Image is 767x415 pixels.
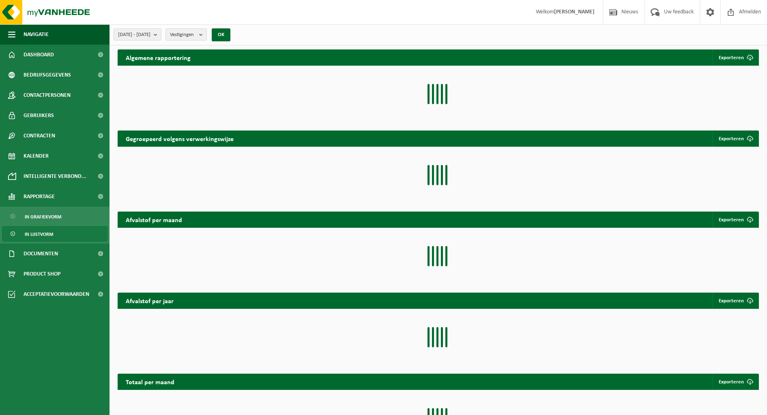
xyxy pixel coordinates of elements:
a: Exporteren [712,212,758,228]
span: Rapportage [24,186,55,207]
span: In grafiekvorm [25,209,61,225]
span: Dashboard [24,45,54,65]
span: Contracten [24,126,55,146]
button: Exporteren [712,49,758,66]
span: In lijstvorm [25,227,53,242]
a: Exporteren [712,130,758,147]
span: Gebruikers [24,105,54,126]
a: Exporteren [712,374,758,390]
span: Contactpersonen [24,85,71,105]
a: In grafiekvorm [2,209,107,224]
h2: Afvalstof per jaar [118,293,182,308]
span: Acceptatievoorwaarden [24,284,89,304]
span: Vestigingen [170,29,196,41]
button: OK [212,28,230,41]
span: Navigatie [24,24,49,45]
strong: [PERSON_NAME] [554,9,595,15]
button: Vestigingen [165,28,207,41]
a: Exporteren [712,293,758,309]
a: In lijstvorm [2,226,107,242]
span: Documenten [24,244,58,264]
h2: Totaal per maand [118,374,183,389]
h2: Gegroepeerd volgens verwerkingswijze [118,130,242,146]
span: Kalender [24,146,49,166]
h2: Afvalstof per maand [118,212,190,227]
span: Intelligente verbond... [24,166,86,186]
h2: Algemene rapportering [118,49,199,66]
span: Bedrijfsgegevens [24,65,71,85]
span: Product Shop [24,264,60,284]
span: [DATE] - [DATE] [118,29,150,41]
button: [DATE] - [DATE] [114,28,161,41]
